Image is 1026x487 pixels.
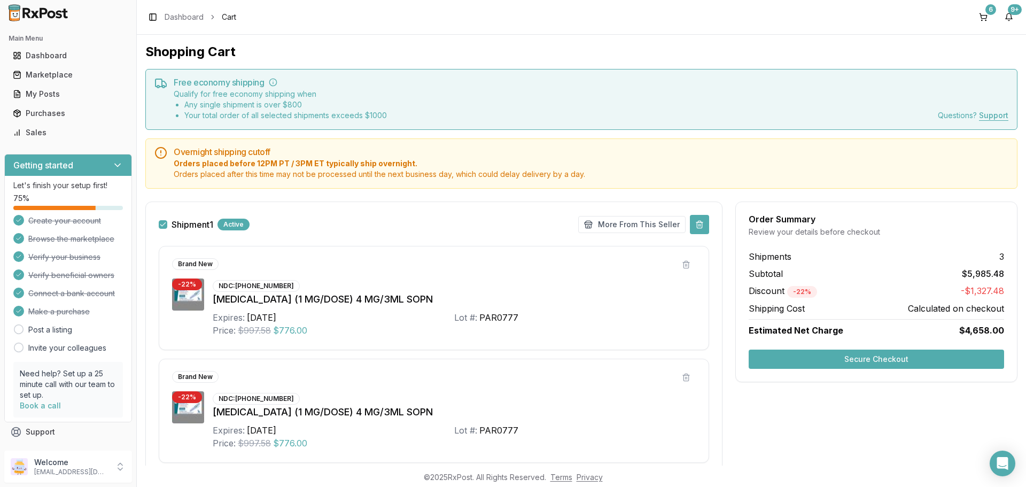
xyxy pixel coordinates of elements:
span: Subtotal [749,267,783,280]
div: 6 [985,4,996,15]
div: Marketplace [13,69,123,80]
h5: Overnight shipping cutoff [174,148,1008,156]
span: Cart [222,12,236,22]
span: -$1,327.48 [961,284,1004,298]
span: Feedback [26,446,62,457]
div: [MEDICAL_DATA] (1 MG/DOSE) 4 MG/3ML SOPN [213,405,696,420]
div: Open Intercom Messenger [990,451,1015,476]
button: Purchases [4,105,132,122]
h5: Free economy shipping [174,78,1008,87]
span: Estimated Net Charge [749,325,843,336]
button: More From This Seller [578,216,686,233]
p: Welcome [34,457,108,468]
span: Orders placed before 12PM PT / 3PM ET typically ship overnight. [174,158,1008,169]
div: Active [217,219,250,230]
div: Brand New [172,258,219,270]
a: Book a call [20,401,61,410]
div: Review your details before checkout [749,227,1004,237]
div: Brand New [172,371,219,383]
span: Connect a bank account [28,288,115,299]
div: [MEDICAL_DATA] (1 MG/DOSE) 4 MG/3ML SOPN [213,292,696,307]
span: Browse the marketplace [28,234,114,244]
p: [EMAIL_ADDRESS][DOMAIN_NAME] [34,468,108,476]
h3: Getting started [13,159,73,172]
button: 9+ [1000,9,1017,26]
li: Your total order of all selected shipments exceeds $ 1000 [184,110,387,121]
p: Let's finish your setup first! [13,180,123,191]
span: 75 % [13,193,29,204]
div: Expires: [213,424,245,437]
div: [DATE] [247,424,276,437]
h1: Shopping Cart [145,43,1017,60]
span: $997.58 [238,437,271,450]
span: Shipping Cost [749,302,805,315]
h2: Main Menu [9,34,128,43]
a: Terms [550,473,572,482]
span: Discount [749,285,817,296]
label: Shipment 1 [172,220,213,229]
div: Sales [13,127,123,138]
img: Ozempic (1 MG/DOSE) 4 MG/3ML SOPN [172,279,204,311]
img: RxPost Logo [4,4,73,21]
button: 6 [975,9,992,26]
button: Feedback [4,442,132,461]
p: Need help? Set up a 25 minute call with our team to set up. [20,368,116,400]
img: User avatar [11,458,28,475]
span: $5,985.48 [962,267,1004,280]
button: Secure Checkout [749,350,1004,369]
div: Order Summary [749,215,1004,223]
a: Sales [9,123,128,142]
button: Sales [4,124,132,141]
a: Dashboard [9,46,128,65]
span: Calculated on checkout [908,302,1004,315]
img: Ozempic (1 MG/DOSE) 4 MG/3ML SOPN [172,391,204,423]
div: NDC: [PHONE_NUMBER] [213,393,300,405]
span: $997.58 [238,324,271,337]
div: Dashboard [13,50,123,61]
nav: breadcrumb [165,12,236,22]
li: Any single shipment is over $ 800 [184,99,387,110]
div: Expires: [213,311,245,324]
span: $776.00 [273,324,307,337]
button: Dashboard [4,47,132,64]
span: Orders placed after this time may not be processed until the next business day, which could delay... [174,169,1008,180]
div: - 22 % [172,391,202,403]
span: $776.00 [273,437,307,450]
div: - 22 % [787,286,817,298]
a: Privacy [577,473,603,482]
div: Price: [213,324,236,337]
button: Support [4,422,132,442]
a: Dashboard [165,12,204,22]
div: Lot #: [454,424,477,437]
span: Make a purchase [28,306,90,317]
div: Purchases [13,108,123,119]
div: My Posts [13,89,123,99]
div: Qualify for free economy shipping when [174,89,387,121]
div: - 22 % [172,279,202,290]
span: Verify your business [28,252,100,262]
span: 3 [999,250,1004,263]
div: [DATE] [247,311,276,324]
div: Questions? [938,110,1008,121]
div: Lot #: [454,311,477,324]
div: NDC: [PHONE_NUMBER] [213,280,300,292]
button: Marketplace [4,66,132,83]
button: My Posts [4,86,132,103]
span: $4,658.00 [959,324,1004,337]
span: Shipments [749,250,791,263]
a: Post a listing [28,324,72,335]
a: Purchases [9,104,128,123]
span: Verify beneficial owners [28,270,114,281]
a: Invite your colleagues [28,343,106,353]
div: PAR0777 [479,311,518,324]
a: Marketplace [9,65,128,84]
span: Create your account [28,215,101,226]
div: PAR0777 [479,424,518,437]
div: 9+ [1008,4,1022,15]
a: My Posts [9,84,128,104]
div: Price: [213,437,236,450]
